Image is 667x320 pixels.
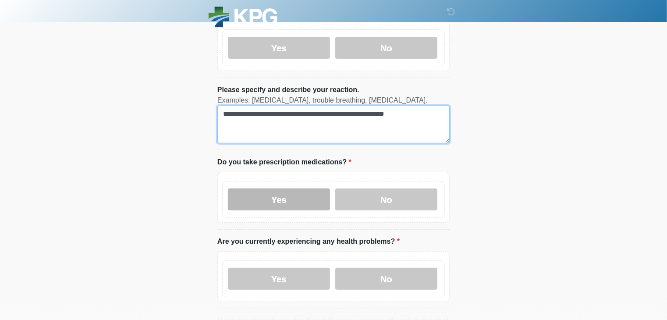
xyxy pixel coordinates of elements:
label: No [335,188,437,210]
div: Examples: [MEDICAL_DATA], trouble breathing, [MEDICAL_DATA]. [217,95,450,106]
label: Yes [228,188,330,210]
label: Please specify and describe your reaction. [217,85,359,95]
label: No [335,268,437,290]
label: Yes [228,37,330,59]
label: No [335,37,437,59]
label: Do you take prescription medications? [217,157,351,167]
label: Yes [228,268,330,290]
label: Are you currently experiencing any health problems? [217,236,400,247]
img: KPG Healthcare Logo [209,7,277,30]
